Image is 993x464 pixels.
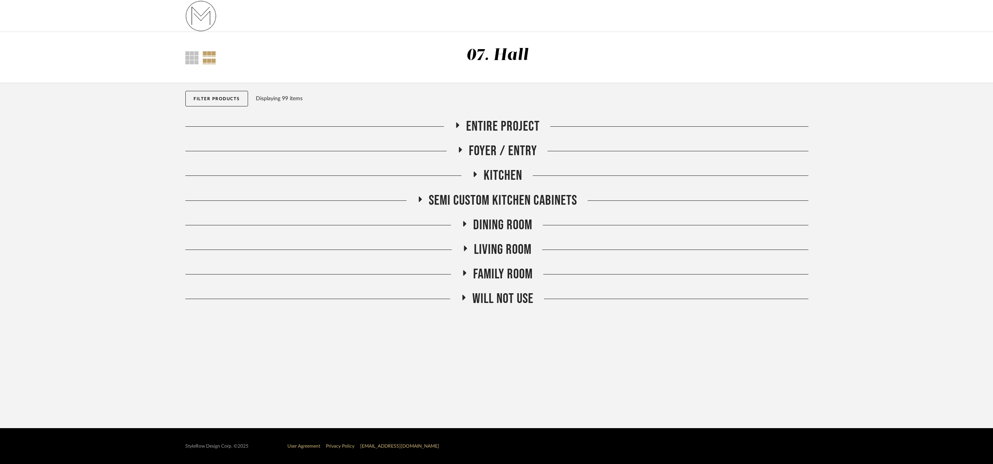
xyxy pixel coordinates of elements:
[256,94,805,103] div: Displaying 99 items
[484,167,522,184] span: Kitchen
[360,444,439,448] a: [EMAIL_ADDRESS][DOMAIN_NAME]
[185,443,248,449] div: StyleRow Design Corp. ©2025
[472,290,533,307] span: Will Not Use
[185,0,217,32] img: 731fa33b-e84c-4a12-b278-4e852f0fb334.png
[326,444,354,448] a: Privacy Policy
[474,241,532,258] span: Living Room
[469,143,537,159] span: Foyer / Entry
[185,91,248,106] button: Filter Products
[287,444,320,448] a: User Agreement
[466,118,540,135] span: Entire Project
[429,192,577,209] span: Semi custom kitchen cabinets
[466,47,528,64] div: 07. Hall
[473,266,533,283] span: Family Room
[473,217,532,234] span: Dining Room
